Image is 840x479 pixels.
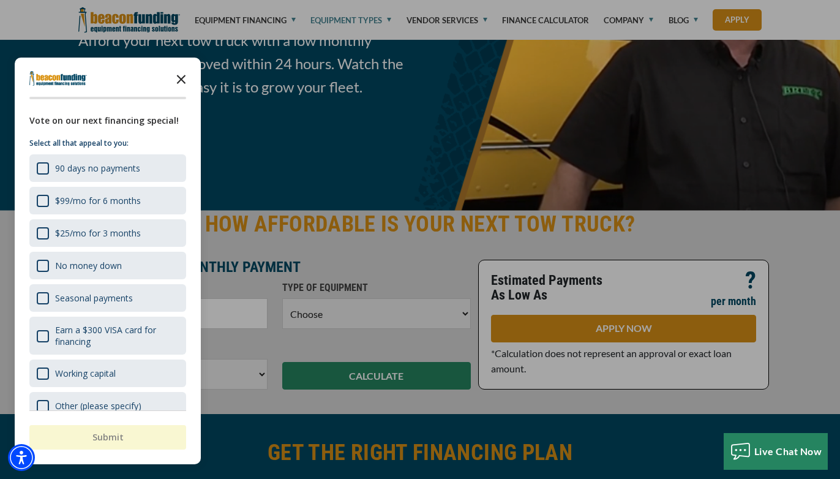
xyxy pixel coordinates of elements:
[724,433,828,470] button: Live Chat Now
[8,444,35,471] div: Accessibility Menu
[169,66,193,91] button: Close the survey
[29,425,186,450] button: Submit
[29,392,186,420] div: Other (please specify)
[754,445,822,457] span: Live Chat Now
[15,58,201,464] div: Survey
[29,219,186,247] div: $25/mo for 3 months
[55,260,122,271] div: No money down
[29,360,186,387] div: Working capital
[29,284,186,312] div: Seasonal payments
[55,324,179,347] div: Earn a $300 VISA card for financing
[55,227,141,239] div: $25/mo for 3 months
[29,71,87,86] img: Company logo
[29,317,186,355] div: Earn a $300 VISA card for financing
[55,400,141,412] div: Other (please specify)
[55,368,116,379] div: Working capital
[55,162,140,174] div: 90 days no payments
[55,195,141,206] div: $99/mo for 6 months
[29,154,186,182] div: 90 days no payments
[55,292,133,304] div: Seasonal payments
[29,252,186,279] div: No money down
[29,137,186,149] p: Select all that appeal to you:
[29,187,186,214] div: $99/mo for 6 months
[29,114,186,127] div: Vote on our next financing special!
